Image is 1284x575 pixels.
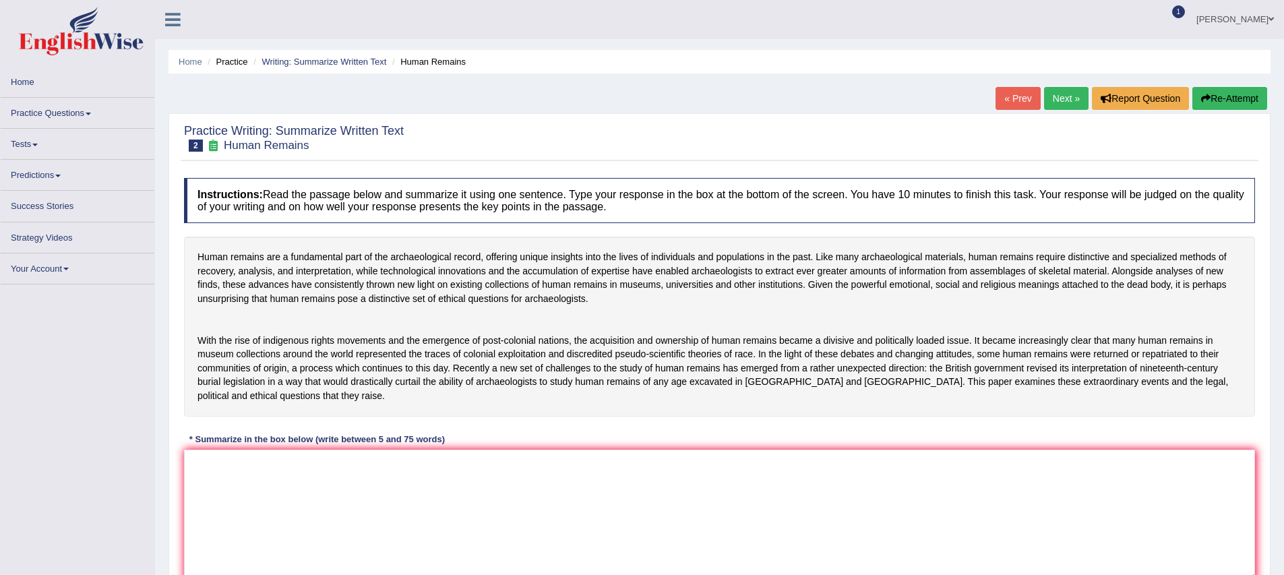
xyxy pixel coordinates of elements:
a: Your Account [1,253,154,280]
a: Home [179,57,202,67]
span: 2 [189,140,203,152]
a: Strategy Videos [1,222,154,249]
h4: Read the passage below and summarize it using one sentence. Type your response in the box at the ... [184,178,1255,223]
button: Re-Attempt [1192,87,1267,110]
a: Writing: Summarize Written Text [262,57,386,67]
a: Predictions [1,160,154,186]
div: * Summarize in the box below (write between 5 and 75 words) [184,433,450,446]
button: Report Question [1092,87,1189,110]
small: Exam occurring question [206,140,220,152]
a: « Prev [996,87,1040,110]
b: Instructions: [197,189,263,200]
a: Home [1,67,154,93]
a: Success Stories [1,191,154,217]
a: Tests [1,129,154,155]
div: Human remains are a fundamental part of the archaeological record, offering unique insights into ... [184,237,1255,417]
li: Practice [204,55,247,68]
small: Human Remains [224,139,309,152]
a: Practice Questions [1,98,154,124]
span: 1 [1172,5,1186,18]
h2: Practice Writing: Summarize Written Text [184,125,404,152]
a: Next » [1044,87,1089,110]
li: Human Remains [389,55,466,68]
